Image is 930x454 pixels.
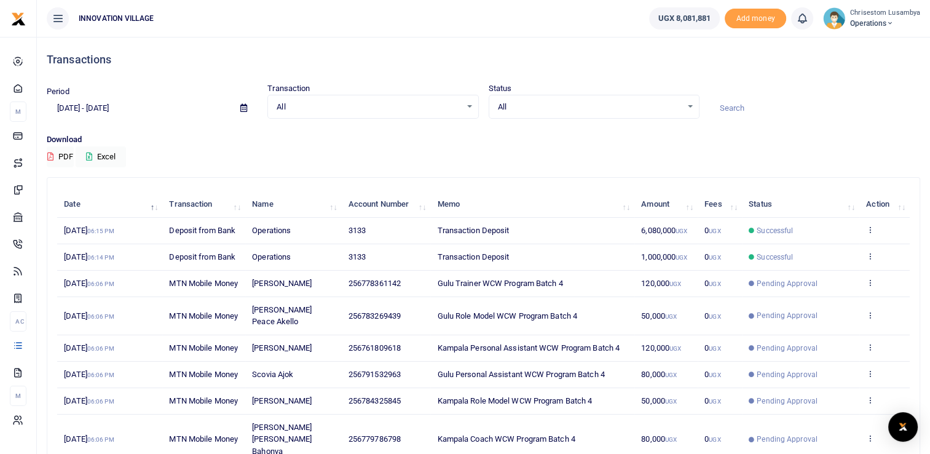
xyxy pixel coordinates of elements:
[47,133,920,146] p: Download
[87,313,114,320] small: 06:06 PM
[430,191,634,218] th: Memo: activate to sort column ascending
[47,146,74,167] button: PDF
[169,226,235,235] span: Deposit from Bank
[757,225,793,236] span: Successful
[665,436,677,443] small: UGX
[725,9,786,29] span: Add money
[698,191,742,218] th: Fees: activate to sort column ascending
[757,434,818,445] span: Pending Approval
[267,82,310,95] label: Transaction
[169,311,238,321] span: MTN Mobile Money
[64,396,114,405] span: [DATE]
[641,396,677,405] span: 50,000
[64,279,114,288] span: [DATE]
[704,279,720,288] span: 0
[252,279,312,288] span: [PERSON_NAME]
[87,345,114,352] small: 06:06 PM
[349,343,401,352] span: 256761809618
[437,252,509,261] span: Transaction Deposit
[658,12,711,25] span: UGX 8,081,881
[252,305,312,327] span: [PERSON_NAME] Peace Akello
[437,226,509,235] span: Transaction Deposit
[11,12,26,26] img: logo-small
[169,396,238,405] span: MTN Mobile Money
[823,7,920,30] a: profile-user Chrisestom Lusambya Operations
[641,252,687,261] span: 1,000,000
[850,18,920,29] span: Operations
[74,13,159,24] span: INNOVATION VILLAGE
[709,436,720,443] small: UGX
[64,370,114,379] span: [DATE]
[665,372,677,378] small: UGX
[704,396,720,405] span: 0
[169,279,238,288] span: MTN Mobile Money
[252,252,291,261] span: Operations
[87,281,114,287] small: 06:06 PM
[349,252,366,261] span: 3133
[349,226,366,235] span: 3133
[641,226,687,235] span: 6,080,000
[169,252,235,261] span: Deposit from Bank
[64,311,114,321] span: [DATE]
[634,191,698,218] th: Amount: activate to sort column ascending
[757,252,793,263] span: Successful
[64,252,114,261] span: [DATE]
[644,7,725,30] li: Wallet ballance
[87,436,114,443] small: 06:06 PM
[11,14,26,23] a: logo-small logo-large logo-large
[757,343,818,354] span: Pending Approval
[704,311,720,321] span: 0
[859,191,910,218] th: Action: activate to sort column ascending
[245,191,342,218] th: Name: activate to sort column ascending
[47,86,69,98] label: Period
[437,279,562,288] span: Gulu Trainer WCW Program Batch 4
[704,252,720,261] span: 0
[641,434,677,444] span: 80,000
[64,343,114,352] span: [DATE]
[76,146,126,167] button: Excel
[742,191,859,218] th: Status: activate to sort column ascending
[252,396,312,405] span: [PERSON_NAME]
[169,434,238,444] span: MTN Mobile Money
[349,370,401,379] span: 256791532963
[641,311,677,321] span: 50,000
[10,386,26,406] li: M
[47,98,231,119] input: select period
[87,228,114,234] small: 06:15 PM
[64,226,114,235] span: [DATE]
[87,254,114,261] small: 06:14 PM
[169,343,238,352] span: MTN Mobile Money
[669,281,681,287] small: UGX
[665,398,677,405] small: UGX
[437,434,575,444] span: Kampala Coach WCW Program Batch 4
[437,396,592,405] span: Kampala Role Model WCW Program Batch 4
[888,412,918,442] div: Open Intercom Messenger
[704,343,720,352] span: 0
[641,279,681,288] span: 120,000
[489,82,512,95] label: Status
[57,191,162,218] th: Date: activate to sort column descending
[676,228,687,234] small: UGX
[641,343,681,352] span: 120,000
[704,434,720,444] span: 0
[709,313,720,320] small: UGX
[757,369,818,380] span: Pending Approval
[87,372,114,378] small: 06:06 PM
[349,434,401,444] span: 256779786798
[342,191,431,218] th: Account Number: activate to sort column ascending
[709,228,720,234] small: UGX
[252,370,293,379] span: Scovia Ajok
[704,226,720,235] span: 0
[709,254,720,261] small: UGX
[277,101,460,113] span: All
[64,434,114,444] span: [DATE]
[709,281,720,287] small: UGX
[709,98,920,119] input: Search
[169,370,238,379] span: MTN Mobile Money
[757,396,818,407] span: Pending Approval
[725,9,786,29] li: Toup your wallet
[676,254,687,261] small: UGX
[704,370,720,379] span: 0
[498,101,682,113] span: All
[349,311,401,321] span: 256783269439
